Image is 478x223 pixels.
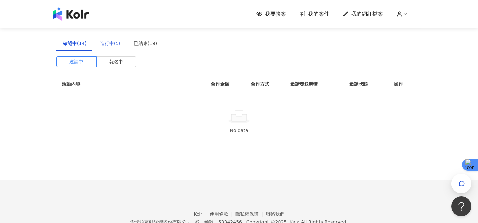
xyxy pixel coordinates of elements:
[56,75,189,93] th: 活動內容
[69,57,83,67] span: 邀請中
[256,10,286,18] a: 我要接案
[344,75,388,93] th: 邀請狀態
[210,211,236,217] a: 使用條款
[308,10,329,18] span: 我的案件
[265,10,286,18] span: 我要接案
[245,75,285,93] th: 合作方式
[100,40,120,47] div: 進行中(5)
[194,211,209,217] a: Kolr
[388,75,422,93] th: 操作
[53,7,89,21] img: logo
[266,211,284,217] a: 聯絡我們
[63,40,87,47] div: 確認中(14)
[285,75,344,93] th: 邀請發送時間
[205,75,245,93] th: 合作金額
[134,40,157,47] div: 已結束(19)
[235,211,266,217] a: 隱私權保護
[343,10,383,18] a: 我的網紅檔案
[299,10,329,18] a: 我的案件
[451,196,471,216] iframe: Help Scout Beacon - Open
[351,10,383,18] span: 我的網紅檔案
[109,57,123,67] span: 報名中
[64,127,414,134] div: No data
